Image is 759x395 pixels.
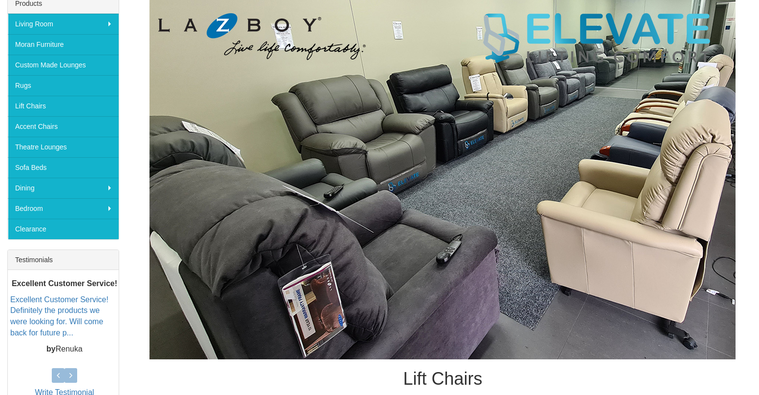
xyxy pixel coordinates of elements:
[8,14,119,34] a: Living Room
[8,178,119,198] a: Dining
[134,369,752,389] h1: Lift Chairs
[10,344,119,355] p: Renuka
[8,75,119,96] a: Rugs
[8,34,119,55] a: Moran Furniture
[8,157,119,178] a: Sofa Beds
[8,198,119,219] a: Bedroom
[10,295,108,337] a: Excellent Customer Service! Definitely the products we were looking for. Will come back for futur...
[8,116,119,137] a: Accent Chairs
[46,345,56,353] b: by
[8,137,119,157] a: Theatre Lounges
[8,96,119,116] a: Lift Chairs
[8,55,119,75] a: Custom Made Lounges
[8,250,119,270] div: Testimonials
[8,219,119,239] a: Clearance
[12,279,117,288] b: Excellent Customer Service!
